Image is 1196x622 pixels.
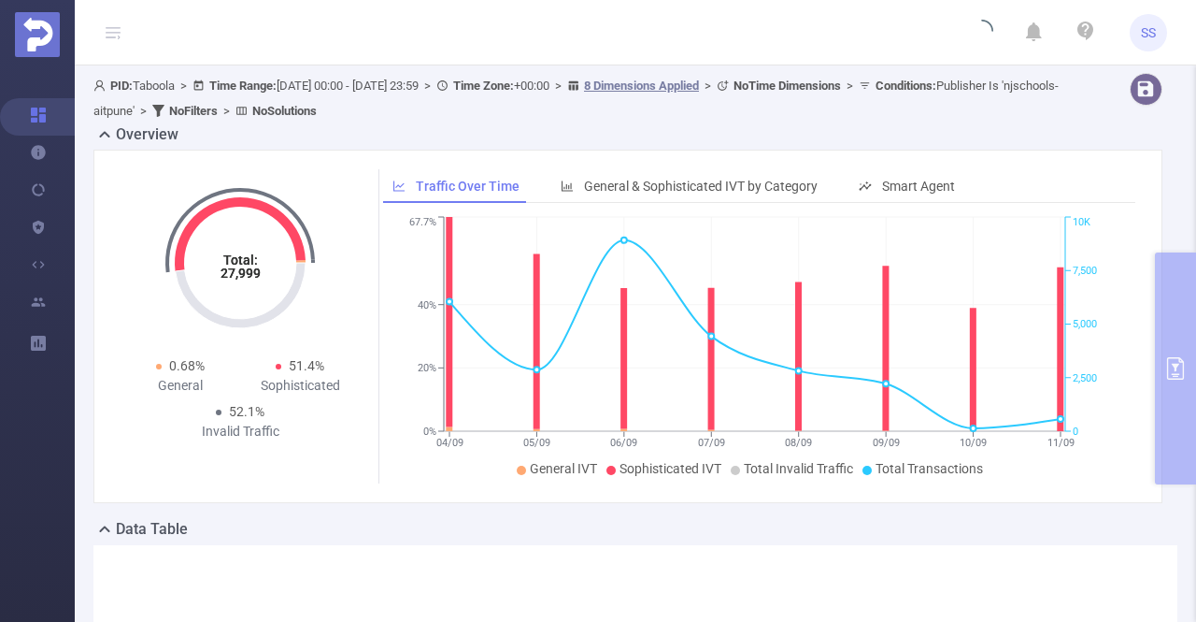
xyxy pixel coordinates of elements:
span: 51.4% [289,358,324,373]
tspan: Total: [223,253,258,268]
span: > [218,104,235,118]
b: Conditions : [876,79,936,93]
span: Taboola [DATE] 00:00 - [DATE] 23:59 +00:00 [93,79,1059,118]
div: General [121,376,240,396]
span: > [841,79,859,93]
tspan: 27,999 [221,266,261,281]
b: No Solutions [252,104,317,118]
span: Traffic Over Time [416,179,520,194]
tspan: 09/09 [872,437,899,449]
div: Sophisticated [240,376,360,396]
span: 52.1% [229,404,264,419]
span: > [549,79,567,93]
i: icon: line-chart [392,180,406,193]
b: Time Zone: [453,79,514,93]
i: icon: loading [971,20,993,46]
img: Protected Media [15,12,60,57]
u: 8 Dimensions Applied [584,79,699,93]
span: Smart Agent [882,179,955,194]
span: > [135,104,152,118]
tspan: 7,500 [1073,265,1097,277]
tspan: 10/09 [960,437,987,449]
i: icon: user [93,80,110,92]
span: 0.68% [169,358,205,373]
tspan: 40% [418,299,436,311]
h2: Overview [116,123,178,146]
span: > [175,79,192,93]
tspan: 67.7% [409,217,436,229]
span: Sophisticated IVT [619,461,721,476]
tspan: 0 [1073,426,1078,438]
tspan: 2,500 [1073,372,1097,384]
tspan: 10K [1073,217,1090,229]
b: No Filters [169,104,218,118]
h2: Data Table [116,518,188,541]
span: General & Sophisticated IVT by Category [584,179,818,194]
span: SS [1141,14,1156,51]
div: Invalid Traffic [180,422,300,441]
b: PID: [110,79,133,93]
span: > [419,79,436,93]
span: Total Invalid Traffic [744,461,853,476]
b: Time Range: [209,79,277,93]
i: icon: bar-chart [561,180,574,193]
tspan: 05/09 [522,437,549,449]
tspan: 11/09 [1046,437,1074,449]
tspan: 0% [423,426,436,438]
span: General IVT [530,461,597,476]
b: No Time Dimensions [733,79,841,93]
tspan: 07/09 [697,437,724,449]
tspan: 20% [418,363,436,375]
tspan: 06/09 [610,437,637,449]
span: Total Transactions [876,461,983,476]
span: > [699,79,717,93]
tspan: 08/09 [785,437,812,449]
tspan: 04/09 [435,437,463,449]
tspan: 5,000 [1073,319,1097,331]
